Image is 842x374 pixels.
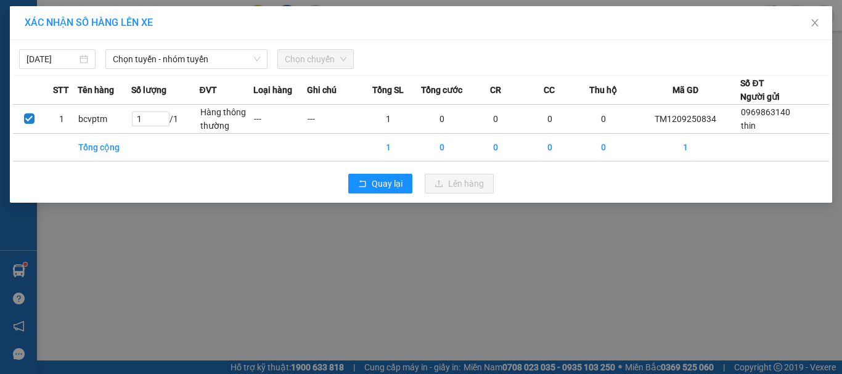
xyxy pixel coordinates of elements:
[523,134,576,161] td: 0
[96,21,263,34] strong: CÔNG TY TNHH VĨNH QUANG
[415,134,468,161] td: 0
[469,134,523,161] td: 0
[589,83,617,97] span: Thu hộ
[361,105,415,134] td: 1
[113,50,260,68] span: Chọn tuyến - nhóm tuyến
[361,134,415,161] td: 1
[631,134,740,161] td: 1
[125,65,154,75] span: Website
[523,105,576,134] td: 0
[631,105,740,134] td: TM1209250834
[285,50,346,68] span: Chọn chuyến
[200,105,253,134] td: Hàng thông thường
[740,76,780,104] div: Số ĐT Người gửi
[544,83,555,97] span: CC
[672,83,698,97] span: Mã GD
[372,83,404,97] span: Tổng SL
[577,105,631,134] td: 0
[307,105,361,134] td: ---
[490,83,501,97] span: CR
[253,83,292,97] span: Loại hàng
[425,174,494,193] button: uploadLên hàng
[139,52,219,61] strong: Hotline : 0889 23 23 23
[307,83,337,97] span: Ghi chú
[348,174,412,193] button: rollbackQuay lại
[125,63,234,75] strong: : [DOMAIN_NAME]
[131,83,166,97] span: Số lượng
[27,52,77,66] input: 12/09/2025
[810,18,820,28] span: close
[741,121,756,131] span: thin
[53,83,69,97] span: STT
[421,83,462,97] span: Tổng cước
[78,83,114,97] span: Tên hàng
[78,105,131,134] td: bcvptm
[798,6,832,41] button: Close
[358,179,367,189] span: rollback
[25,17,153,28] span: XÁC NHẬN SỐ HÀNG LÊN XE
[415,105,468,134] td: 0
[253,105,307,134] td: ---
[372,177,403,190] span: Quay lại
[577,134,631,161] td: 0
[14,19,72,77] img: logo
[741,107,790,117] span: 0969863140
[469,105,523,134] td: 0
[129,36,229,49] strong: PHIẾU GỬI HÀNG
[200,83,217,97] span: ĐVT
[131,105,199,134] td: / 1
[45,105,77,134] td: 1
[253,55,261,63] span: down
[78,134,131,161] td: Tổng cộng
